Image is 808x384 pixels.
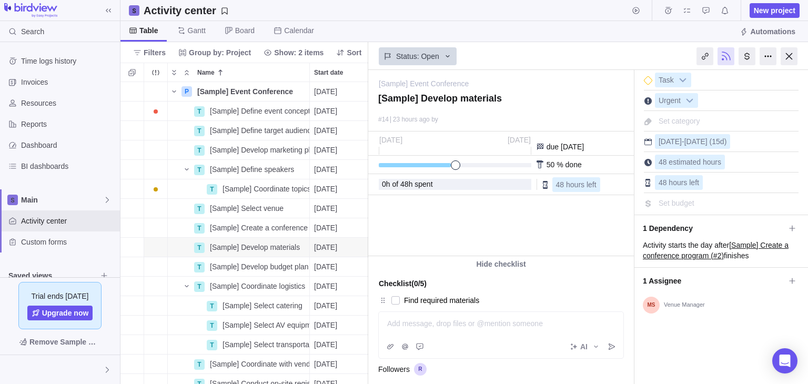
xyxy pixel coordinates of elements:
[332,45,366,60] span: Sort
[274,47,324,58] span: Show: 2 items
[168,335,310,355] div: Name
[21,237,116,247] span: Custom forms
[223,184,309,194] span: [Sample] Coordinate topics with speakers
[314,242,337,252] span: [DATE]
[314,67,343,78] span: Start date
[310,160,373,179] div: Start date
[168,102,310,121] div: Name
[310,277,373,296] div: Start date
[210,261,309,272] span: [Sample] Develop budget plan
[27,306,93,320] a: Upgrade now
[194,223,205,234] div: T
[718,47,734,65] div: Unfollow
[42,308,89,318] span: Upgrade now
[314,223,337,233] span: [DATE]
[168,296,310,316] div: Name
[144,238,168,257] div: Trouble indication
[404,293,602,308] textarea: Find required materials
[168,355,310,374] div: Name
[310,238,373,257] div: Start date
[310,296,373,316] div: Start date
[168,238,310,257] div: Name
[314,145,337,155] span: [DATE]
[383,339,398,354] span: Attach file
[314,320,337,330] span: [DATE]
[661,8,675,16] a: Time logs
[659,117,700,125] span: Set category
[144,3,216,18] h2: Activity center
[223,339,309,350] span: [Sample] Select transportation
[144,121,168,140] div: Trouble indication
[643,240,800,261] div: Activity starts the day after finishes
[314,261,337,272] span: [DATE]
[718,3,732,18] span: Notifications
[655,73,677,88] span: Task
[210,281,305,291] span: [Sample] Coordinate logistics
[378,116,389,123] div: #14
[194,204,205,214] div: T
[772,348,797,373] div: Open Intercom Messenger
[314,86,337,97] span: [DATE]
[193,63,309,82] div: Name
[310,63,372,82] div: Start date
[710,137,727,146] span: (15d)
[396,51,439,62] span: Status: Open
[168,199,310,218] div: Name
[144,218,168,238] div: Trouble indication
[144,82,168,102] div: Trouble indication
[168,160,310,179] div: Name
[310,140,373,160] div: Start date
[144,160,168,179] div: Trouble indication
[210,164,294,175] span: [Sample] Define speakers
[125,65,139,80] span: Selection mode
[188,25,206,36] span: Gantt
[207,320,217,331] div: T
[393,116,430,123] span: 23 hours ago
[189,47,251,58] span: Group by: Project
[206,218,309,237] div: [Sample] Create a conference program
[4,3,57,18] img: logo
[210,223,309,233] span: [Sample] Create a conference program
[557,160,581,169] span: % done
[409,180,433,188] span: h spent
[368,256,634,272] div: Hide checklist
[144,277,168,296] div: Trouble indication
[680,3,694,18] span: My assignments
[168,65,180,80] span: Expand
[206,140,309,159] div: [Sample] Develop marketing plan
[206,160,309,179] div: [Sample] Define speakers
[32,291,89,301] span: Trial ends [DATE]
[144,199,168,218] div: Trouble indication
[8,270,97,281] span: Saved views
[197,67,215,78] span: Name
[682,137,684,146] span: -
[21,77,116,87] span: Invoices
[314,164,337,175] span: [DATE]
[400,180,409,188] span: 48
[29,336,101,348] span: Remove Sample Data
[206,277,309,296] div: [Sample] Coordinate logistics
[6,363,19,376] div: Rabia
[310,82,373,102] div: Start date
[197,86,293,97] span: [Sample] Event Conference
[369,196,632,256] iframe: Editable area. Press F10 for toolbar.
[144,257,168,277] div: Trouble indication
[8,334,112,350] span: Remove Sample Data
[218,316,309,335] div: [Sample] Select AV equipment
[174,45,255,60] span: Group by: Project
[21,26,44,37] span: Search
[310,121,373,140] div: Start date
[310,316,373,335] div: Start date
[310,257,373,277] div: Start date
[168,257,310,277] div: Name
[718,8,732,16] a: Notifications
[314,300,337,311] span: [DATE]
[194,106,205,117] div: T
[655,94,684,108] span: Urgent
[168,316,310,335] div: Name
[207,184,217,195] div: T
[659,137,682,146] span: [DATE]
[565,339,604,354] span: Start typing to activate AI commands
[644,76,652,85] div: This is a milestone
